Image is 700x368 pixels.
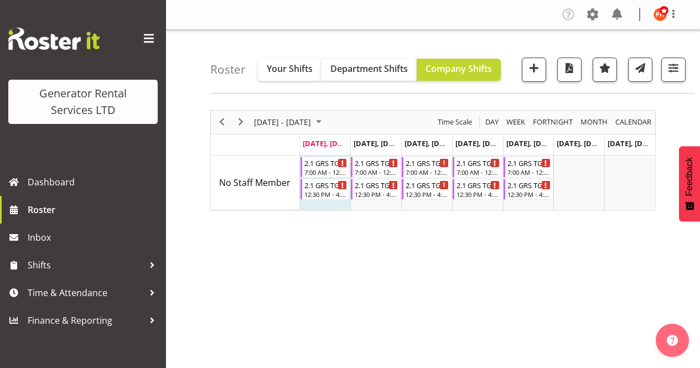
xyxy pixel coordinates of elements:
[234,115,248,129] button: Next
[614,115,652,129] span: calendar
[211,156,300,210] td: No Staff Member resource
[457,168,500,177] div: 7:00 AM - 12:00 PM
[507,190,551,199] div: 12:30 PM - 4:30 PM
[28,284,144,301] span: Time & Attendance
[504,157,553,178] div: No Staff Member"s event - 2.1 GRS TGA RENTALS WORK Begin From Friday, August 15, 2025 at 7:00:00 ...
[532,115,574,129] span: Fortnight
[210,110,656,211] div: Timeline Week of August 11, 2025
[507,168,551,177] div: 7:00 AM - 12:00 PM
[28,229,160,246] span: Inbox
[505,115,526,129] span: Week
[506,138,557,148] span: [DATE], [DATE]
[250,111,328,134] div: August 11 - 17, 2025
[628,58,652,82] button: Send a list of all shifts for the selected filtered period to all rostered employees.
[453,157,502,178] div: No Staff Member"s event - 2.1 GRS TGA RENTALS WORK Begin From Thursday, August 14, 2025 at 7:00:0...
[453,179,502,200] div: No Staff Member"s event - 2.1 GRS TGA RENTALS WORK Begin From Thursday, August 14, 2025 at 12:30:...
[28,312,144,329] span: Finance & Reporting
[28,174,160,190] span: Dashboard
[661,58,686,82] button: Filter Shifts
[457,179,500,190] div: 2.1 GRS TGA RENTALS WORK
[593,58,617,82] button: Highlight an important date within the roster.
[406,168,449,177] div: 7:00 AM - 12:00 PM
[252,115,326,129] button: August 2025
[557,58,582,82] button: Download a PDF of the roster according to the set date range.
[304,190,348,199] div: 12:30 PM - 4:30 PM
[355,157,398,168] div: 2.1 GRS TGA RENTALS WORK
[614,115,654,129] button: Month
[685,157,694,196] span: Feedback
[505,115,527,129] button: Timeline Week
[300,156,655,210] table: Timeline Week of August 11, 2025
[267,63,313,75] span: Your Shifts
[304,179,348,190] div: 2.1 GRS TGA RENTALS WORK
[303,138,353,148] span: [DATE], [DATE]
[457,157,500,168] div: 2.1 GRS TGA RENTALS WORK
[351,179,401,200] div: No Staff Member"s event - 2.1 GRS TGA RENTALS WORK Begin From Tuesday, August 12, 2025 at 12:30:0...
[417,59,501,81] button: Company Shifts
[608,138,658,148] span: [DATE], [DATE]
[300,179,350,200] div: No Staff Member"s event - 2.1 GRS TGA RENTALS WORK Begin From Monday, August 11, 2025 at 12:30:00...
[212,111,231,134] div: previous period
[484,115,500,129] span: Day
[355,190,398,199] div: 12:30 PM - 4:30 PM
[405,138,455,148] span: [DATE], [DATE]
[667,335,678,346] img: help-xxl-2.png
[28,257,144,273] span: Shifts
[522,58,546,82] button: Add a new shift
[304,157,348,168] div: 2.1 GRS TGA RENTALS WORK
[426,63,492,75] span: Company Shifts
[406,190,449,199] div: 12:30 PM - 4:30 PM
[219,177,291,189] span: No Staff Member
[304,168,348,177] div: 7:00 AM - 12:00 PM
[484,115,501,129] button: Timeline Day
[8,28,100,50] img: Rosterit website logo
[351,157,401,178] div: No Staff Member"s event - 2.1 GRS TGA RENTALS WORK Begin From Tuesday, August 12, 2025 at 7:00:00...
[355,179,398,190] div: 2.1 GRS TGA RENTALS WORK
[402,157,452,178] div: No Staff Member"s event - 2.1 GRS TGA RENTALS WORK Begin From Wednesday, August 13, 2025 at 7:00:...
[507,157,551,168] div: 2.1 GRS TGA RENTALS WORK
[436,115,474,129] button: Time Scale
[504,179,553,200] div: No Staff Member"s event - 2.1 GRS TGA RENTALS WORK Begin From Friday, August 15, 2025 at 12:30:00...
[507,179,551,190] div: 2.1 GRS TGA RENTALS WORK
[406,157,449,168] div: 2.1 GRS TGA RENTALS WORK
[28,201,160,218] span: Roster
[231,111,250,134] div: next period
[579,115,610,129] button: Timeline Month
[219,176,291,189] a: No Staff Member
[437,115,473,129] span: Time Scale
[330,63,408,75] span: Department Shifts
[354,138,404,148] span: [DATE], [DATE]
[557,138,607,148] span: [DATE], [DATE]
[406,179,449,190] div: 2.1 GRS TGA RENTALS WORK
[654,8,667,21] img: phil-hannah11623.jpg
[215,115,230,129] button: Previous
[457,190,500,199] div: 12:30 PM - 4:30 PM
[19,85,147,118] div: Generator Rental Services LTD
[679,146,700,221] button: Feedback - Show survey
[402,179,452,200] div: No Staff Member"s event - 2.1 GRS TGA RENTALS WORK Begin From Wednesday, August 13, 2025 at 12:30...
[531,115,575,129] button: Fortnight
[455,138,506,148] span: [DATE], [DATE]
[300,157,350,178] div: No Staff Member"s event - 2.1 GRS TGA RENTALS WORK Begin From Monday, August 11, 2025 at 7:00:00 ...
[322,59,417,81] button: Department Shifts
[253,115,312,129] span: [DATE] - [DATE]
[210,63,246,76] h4: Roster
[579,115,609,129] span: Month
[355,168,398,177] div: 7:00 AM - 12:00 PM
[258,59,322,81] button: Your Shifts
